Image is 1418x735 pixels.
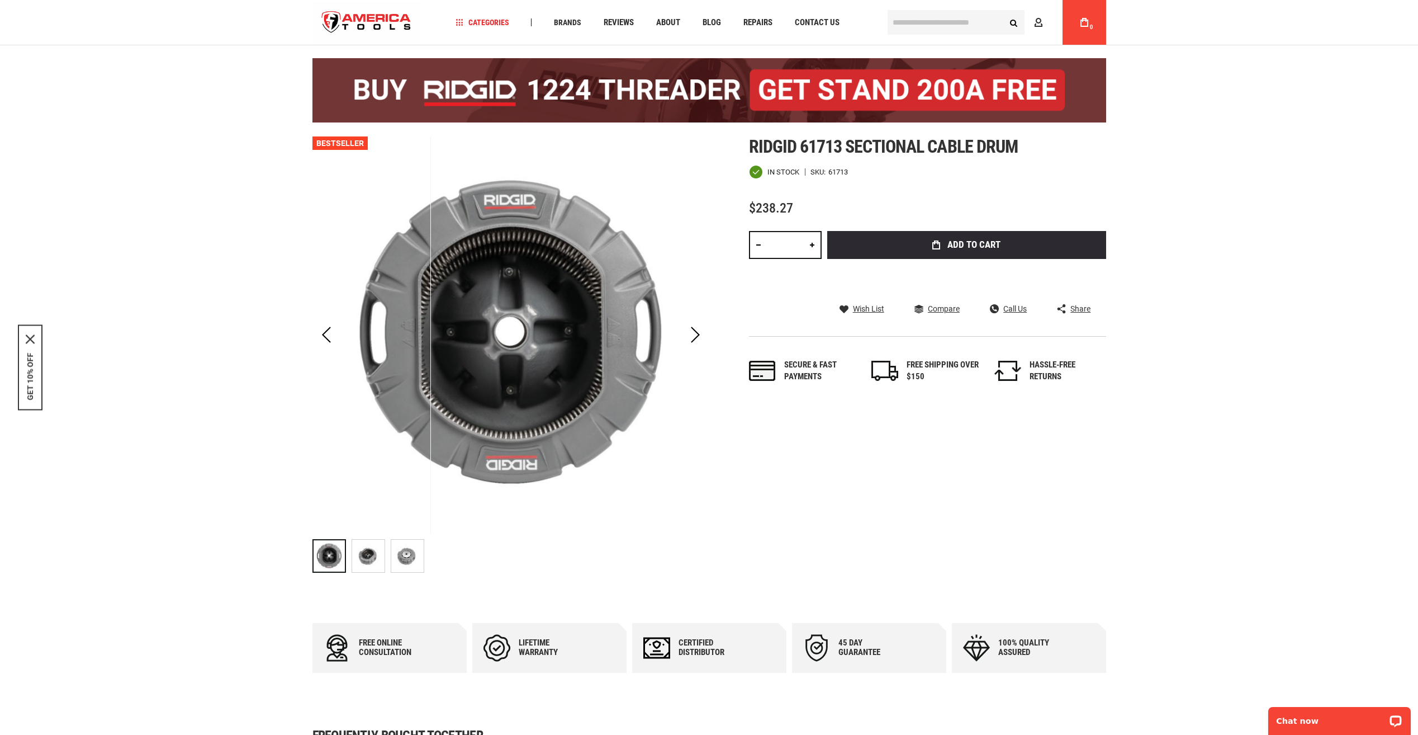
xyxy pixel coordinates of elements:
span: Repairs [743,18,772,27]
a: Reviews [599,15,639,30]
span: About [656,18,680,27]
a: Categories [450,15,514,30]
span: Reviews [604,18,634,27]
a: Blog [698,15,726,30]
div: RIDGID 61713 SECTIONAL CABLE DRUM [352,534,391,578]
div: 45 day Guarantee [838,638,905,657]
button: Close [26,335,35,344]
a: Wish List [840,304,884,314]
div: Secure & fast payments [784,359,857,383]
span: Contact Us [795,18,840,27]
button: Search [1003,12,1025,33]
a: Brands [549,15,586,30]
span: Wish List [853,305,884,313]
div: Next [681,136,709,534]
div: RIDGID 61713 SECTIONAL CABLE DRUM [391,534,424,578]
button: Add to Cart [827,231,1106,259]
iframe: LiveChat chat widget [1261,700,1418,735]
div: Free online consultation [359,638,426,657]
div: Certified Distributor [679,638,746,657]
svg: close icon [26,335,35,344]
iframe: Secure express checkout frame [825,262,1108,295]
span: 0 [1090,24,1093,30]
div: Previous [312,136,340,534]
img: RIDGID 61713 SECTIONAL CABLE DRUM [391,540,424,572]
img: RIDGID 61713 SECTIONAL CABLE DRUM [352,540,385,572]
span: Brands [554,18,581,26]
div: Availability [749,165,799,179]
a: store logo [312,2,421,44]
span: Categories [456,18,509,26]
span: Add to Cart [947,240,1000,249]
img: shipping [871,361,898,381]
span: In stock [767,168,799,176]
div: HASSLE-FREE RETURNS [1030,359,1102,383]
div: 100% quality assured [998,638,1065,657]
img: payments [749,361,776,381]
span: Blog [703,18,721,27]
strong: SKU [810,168,828,176]
span: Compare [928,305,960,313]
a: Contact Us [790,15,845,30]
a: Repairs [738,15,777,30]
div: 61713 [828,168,848,176]
a: Compare [914,304,960,314]
img: RIDGID 61713 SECTIONAL CABLE DRUM [312,136,709,534]
div: RIDGID 61713 SECTIONAL CABLE DRUM [312,534,352,578]
span: $238.27 [749,200,793,216]
img: America Tools [312,2,421,44]
div: FREE SHIPPING OVER $150 [907,359,979,383]
span: Call Us [1003,305,1027,313]
a: About [651,15,685,30]
div: Lifetime warranty [519,638,586,657]
span: Ridgid 61713 sectional cable drum [749,136,1018,157]
img: returns [994,361,1021,381]
button: GET 10% OFF [26,353,35,401]
span: Share [1070,305,1090,313]
a: Call Us [990,304,1027,314]
img: BOGO: Buy the RIDGID® 1224 Threader (26092), get the 92467 200A Stand FREE! [312,58,1106,123]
